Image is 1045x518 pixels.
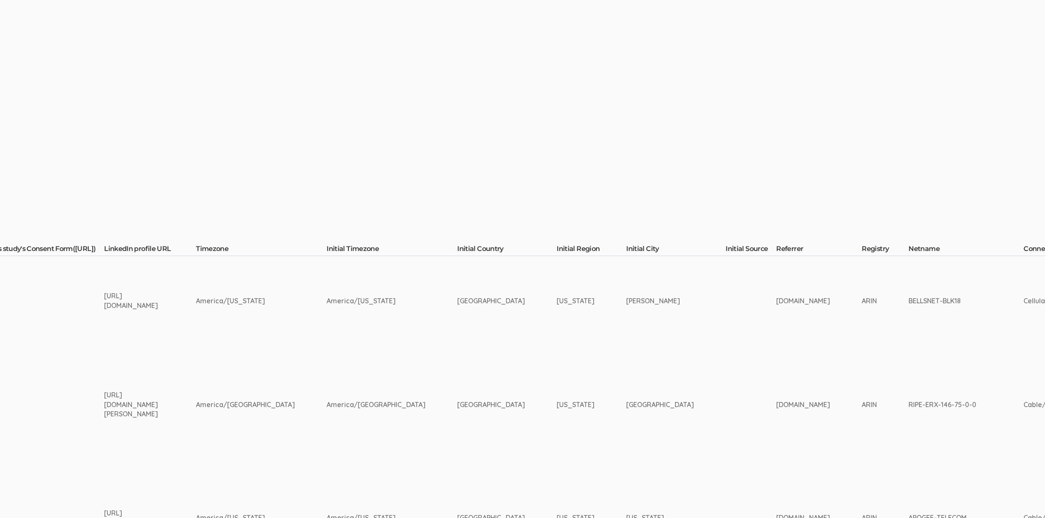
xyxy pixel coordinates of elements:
td: America/[GEOGRAPHIC_DATA] [196,345,327,464]
th: Initial Source [726,244,776,256]
td: [US_STATE] [557,256,626,345]
th: Initial City [626,244,726,256]
td: America/[US_STATE] [327,256,457,345]
th: Referrer [776,244,862,256]
td: [GEOGRAPHIC_DATA] [457,256,557,345]
td: [GEOGRAPHIC_DATA] [457,345,557,464]
td: BELLSNET-BLK18 [908,256,1024,345]
th: LinkedIn profile URL [104,244,196,256]
td: [DOMAIN_NAME] [776,256,862,345]
td: [US_STATE] [557,345,626,464]
td: America/[US_STATE] [196,256,327,345]
td: [PERSON_NAME] [626,256,726,345]
iframe: Chat Widget [1003,478,1045,518]
td: America/[GEOGRAPHIC_DATA] [327,345,457,464]
div: [URL][DOMAIN_NAME] [104,291,164,310]
td: [GEOGRAPHIC_DATA] [626,345,726,464]
td: ARIN [862,256,908,345]
th: Initial Timezone [327,244,457,256]
th: Timezone [196,244,327,256]
th: Registry [862,244,908,256]
th: Initial Region [557,244,626,256]
th: Netname [908,244,1024,256]
td: [DOMAIN_NAME] [776,345,862,464]
td: ARIN [862,345,908,464]
td: RIPE-ERX-146-75-0-0 [908,345,1024,464]
div: [URL][DOMAIN_NAME][PERSON_NAME] [104,390,164,419]
th: Initial Country [457,244,557,256]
